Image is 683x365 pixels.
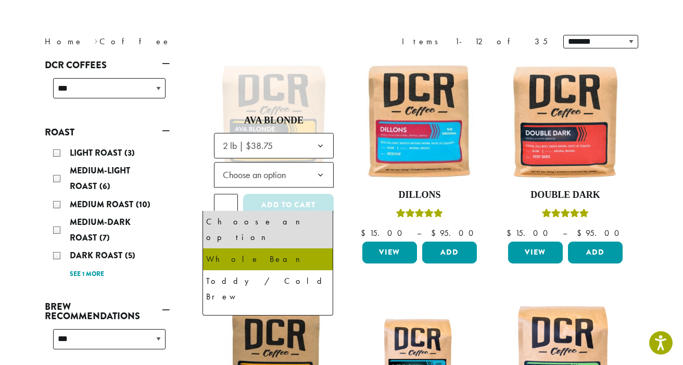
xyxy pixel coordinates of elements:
[206,273,330,305] div: Toddy / Cold Brew
[505,190,625,201] h4: Double Dark
[45,141,170,285] div: Roast
[402,35,548,48] div: Items 1-12 of 35
[422,242,477,263] button: Add
[362,242,417,263] a: View
[505,61,625,181] img: Double-Dark-12oz-300x300.jpg
[360,61,479,237] a: DillonsRated 5.00 out of 5
[70,147,124,159] span: Light Roast
[99,180,110,192] span: (6)
[396,207,443,223] div: Rated 5.00 out of 5
[507,228,515,238] span: $
[214,133,334,158] span: 2 lb | $38.75
[431,228,478,238] bdi: 95.00
[70,165,130,192] span: Medium-Light Roast
[223,140,273,152] span: 2 lb | $38.75
[577,228,624,238] bdi: 95.00
[206,251,330,267] div: Whole Bean
[360,61,479,181] img: Dillons-12oz-300x300.jpg
[203,211,333,248] li: Choose an option
[45,74,170,111] div: DCR Coffees
[45,35,326,48] nav: Breadcrumb
[125,249,135,261] span: (5)
[70,198,136,210] span: Medium Roast
[219,165,296,185] span: Choose an option
[124,147,135,159] span: (3)
[136,198,150,210] span: (10)
[94,32,98,48] span: ›
[214,115,334,127] h4: Ava Blonde
[214,194,238,213] input: Product quantity
[70,249,125,261] span: Dark Roast
[70,269,104,280] a: See 1 more
[542,207,589,223] div: Rated 4.50 out of 5
[431,228,440,238] span: $
[219,135,283,156] span: 2 lb | $38.75
[508,242,563,263] a: View
[243,194,334,217] button: Add to cart
[361,228,407,238] bdi: 15.00
[568,242,623,263] button: Add
[99,232,110,244] span: (7)
[70,216,131,244] span: Medium-Dark Roast
[45,298,170,325] a: Brew Recommendations
[361,228,370,238] span: $
[206,311,330,326] div: French Press
[45,325,170,362] div: Brew Recommendations
[45,123,170,141] a: Roast
[45,36,83,47] a: Home
[214,162,334,187] span: Choose an option
[360,190,479,201] h4: Dillons
[505,61,625,237] a: Double DarkRated 4.50 out of 5
[507,228,553,238] bdi: 15.00
[45,56,170,74] a: DCR Coffees
[577,228,586,238] span: $
[417,228,421,238] span: –
[563,228,567,238] span: –
[214,61,334,272] a: Rated 5.00 out of 5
